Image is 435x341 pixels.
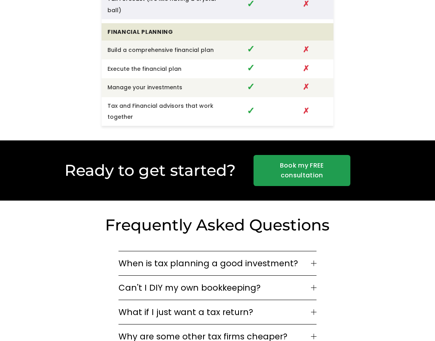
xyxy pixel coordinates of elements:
button: What if I just want a tax return? [118,300,317,324]
h2: Frequently Asked Questions [102,215,333,235]
span: ✗ [303,63,309,74]
span: ✓ [247,80,255,93]
h2: Ready to get started? [51,160,249,181]
span: What if I just want a tax return? [118,306,311,318]
span: ✓ [247,104,255,117]
span: When is tax planning a good investment? [118,257,311,269]
span: ✗ [303,44,309,55]
span: ✗ [303,105,309,116]
span: ✓ [247,42,255,55]
td: Build a comprehensive financial plan [102,41,223,59]
td: Manage your investments [102,78,223,97]
span: ✗ [303,81,309,92]
td: Execute the financial plan [102,59,223,78]
a: Book my FREE consultation [254,155,350,186]
td: Tax and Financial advisors that work together [102,97,223,126]
span: ✓ [247,61,255,74]
button: Can't I DIY my own bookkeeping? [118,276,317,300]
span: Can't I DIY my own bookkeeping? [118,282,311,294]
td: Financial Planning [102,23,223,41]
button: When is tax planning a good investment? [118,251,317,275]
